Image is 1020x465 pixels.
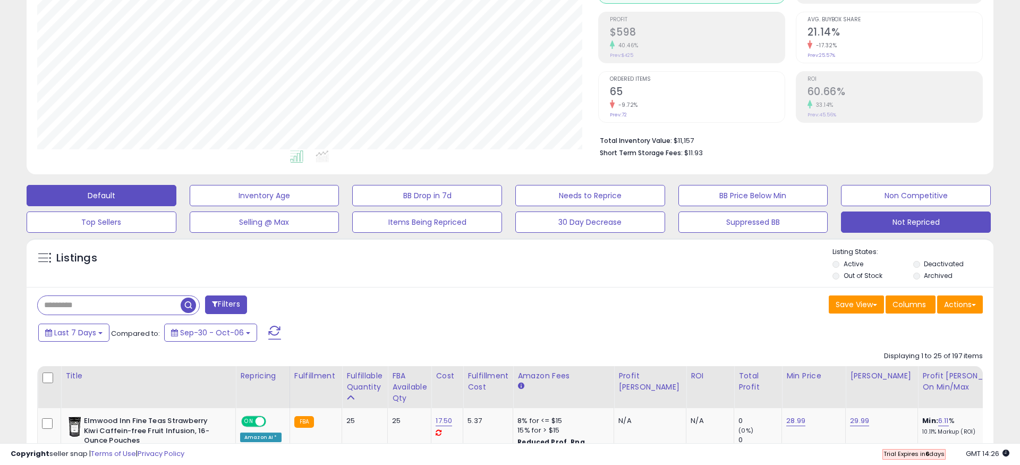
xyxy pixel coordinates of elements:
h2: 21.14% [807,26,982,40]
label: Archived [924,271,953,280]
small: (0%) [738,426,753,435]
small: Prev: 45.56% [807,112,836,118]
button: Default [27,185,176,206]
button: Columns [886,295,936,314]
button: Actions [937,295,983,314]
div: Fulfillment Cost [467,370,508,393]
small: Prev: $425 [610,52,633,58]
button: BB Drop in 7d [352,185,502,206]
span: $11.93 [684,148,703,158]
a: 28.99 [786,416,805,426]
div: FBA Available Qty [392,370,427,404]
div: Min Price [786,370,841,382]
h2: $598 [610,26,785,40]
strong: Copyright [11,449,49,459]
p: 10.11% Markup (ROI) [922,428,1010,436]
b: Total Inventory Value: [600,136,672,145]
div: 5.37 [467,416,505,426]
h2: 60.66% [807,86,982,100]
button: Non Competitive [841,185,991,206]
button: Filters [205,295,246,314]
small: 33.14% [812,101,834,109]
span: Trial Expires in days [883,450,945,458]
a: 17.50 [436,416,452,426]
button: Suppressed BB [678,212,828,233]
span: OFF [265,417,282,426]
label: Deactivated [924,259,964,268]
h5: Listings [56,251,97,266]
div: ROI [691,370,729,382]
div: Profit [PERSON_NAME] [618,370,682,393]
div: Amazon AI * [240,433,282,442]
div: Fulfillable Quantity [346,370,383,393]
span: Avg. Buybox Share [807,17,982,23]
button: Inventory Age [190,185,339,206]
button: Items Being Repriced [352,212,502,233]
div: 0 [738,416,781,426]
span: ROI [807,77,982,82]
button: BB Price Below Min [678,185,828,206]
div: Cost [436,370,458,382]
button: 30 Day Decrease [515,212,665,233]
span: Ordered Items [610,77,785,82]
b: 6 [925,450,929,458]
div: Profit [PERSON_NAME] on Min/Max [922,370,1014,393]
div: Total Profit [738,370,777,393]
span: Compared to: [111,328,160,339]
button: Needs to Reprice [515,185,665,206]
span: Sep-30 - Oct-06 [180,327,244,338]
div: Displaying 1 to 25 of 197 items [884,351,983,361]
h2: 65 [610,86,785,100]
div: [PERSON_NAME] [850,370,913,382]
b: Elmwood Inn Fine Teas Strawberry Kiwi Caffein-free Fruit Infusion, 16-Ounce Pouches [84,416,213,449]
div: 25 [392,416,423,426]
div: Fulfillment [294,370,337,382]
button: Last 7 Days [38,324,109,342]
div: 25 [346,416,379,426]
img: 4142pCr3RXS._SL40_.jpg [68,416,81,437]
a: 29.99 [850,416,869,426]
th: The percentage added to the cost of goods (COGS) that forms the calculator for Min & Max prices. [918,366,1019,408]
li: $11,157 [600,133,975,146]
span: Columns [892,299,926,310]
button: Top Sellers [27,212,176,233]
div: N/A [691,416,726,426]
div: 15% for > $15 [517,426,606,435]
small: Amazon Fees. [517,382,524,391]
a: Terms of Use [91,449,136,459]
div: N/A [618,416,678,426]
small: -9.72% [615,101,638,109]
button: Sep-30 - Oct-06 [164,324,257,342]
div: Repricing [240,370,285,382]
div: 8% for <= $15 [517,416,606,426]
p: Listing States: [832,247,993,257]
a: 6.11 [938,416,949,426]
small: Prev: 25.57% [807,52,835,58]
a: Privacy Policy [138,449,184,459]
span: Profit [610,17,785,23]
div: seller snap | | [11,449,184,459]
label: Active [844,259,863,268]
small: -17.32% [812,41,837,49]
small: FBA [294,416,314,428]
div: Title [65,370,231,382]
button: Not Repriced [841,212,991,233]
div: Amazon Fees [517,370,609,382]
b: Short Term Storage Fees: [600,148,683,157]
small: 40.46% [615,41,639,49]
div: % [922,416,1010,436]
small: Prev: 72 [610,112,627,118]
span: Last 7 Days [54,327,96,338]
span: ON [242,417,256,426]
span: 2025-10-14 14:26 GMT [966,449,1009,459]
button: Save View [829,295,884,314]
b: Min: [922,416,938,426]
button: Selling @ Max [190,212,339,233]
label: Out of Stock [844,271,882,280]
